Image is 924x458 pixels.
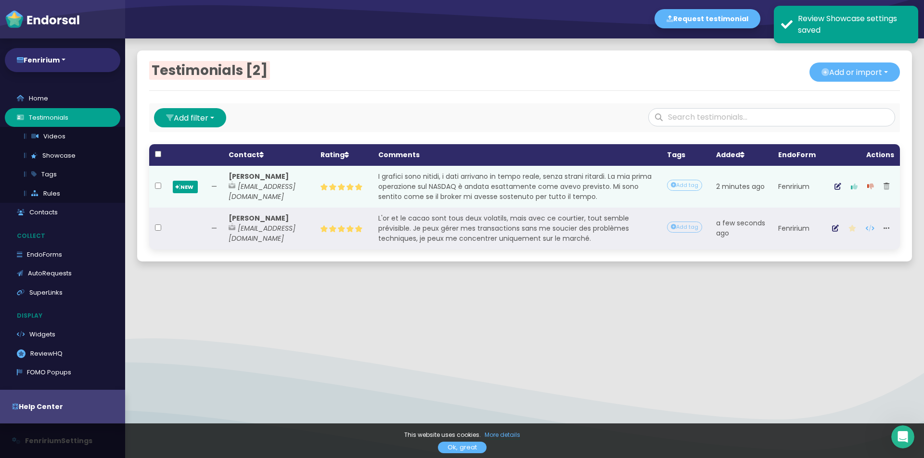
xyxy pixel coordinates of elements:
[5,245,120,264] a: EndoForms
[667,180,702,191] div: Add tag
[5,10,80,29] img: endorsal-logo-white@2x.png
[772,144,821,166] th: EndoForm
[798,13,911,36] div: Review Showcase settings saved
[5,344,120,363] a: ReviewHQ
[772,166,821,208] td: Fenririum
[5,283,120,302] a: SuperLinks
[5,227,125,245] p: Collect
[654,9,760,28] button: Request testimonial
[648,108,895,126] input: Search testimonials...
[772,208,821,249] td: Fenririum
[12,127,120,146] a: Videos
[821,144,900,166] th: Actions
[211,223,217,234] div: —
[667,222,702,233] div: Add tag
[823,5,912,34] button: [PERSON_NAME]
[229,172,289,181] span: [PERSON_NAME]
[710,144,772,166] th: Added
[372,144,661,166] th: Comments
[438,442,487,453] a: Ok, great
[5,363,120,382] a: FOMO Popups
[710,166,772,208] td: 2 minutes ago
[5,203,120,222] a: Contacts
[768,10,801,29] button: en
[223,144,315,166] th: Contact
[5,264,120,283] a: AutoRequests
[5,48,120,72] button: Fenririum
[229,182,295,201] span: [EMAIL_ADDRESS][DOMAIN_NAME]
[12,165,120,184] a: Tags
[809,62,900,82] button: Add or import
[149,61,270,80] span: Testimonials [2]
[154,108,226,127] button: Add filter
[12,146,120,165] a: Showcase
[173,181,198,193] span: NEW
[211,182,217,192] div: —
[5,307,125,325] p: Display
[229,213,289,223] span: [PERSON_NAME]
[5,325,120,344] a: Widgets
[891,425,914,448] iframe: Intercom live chat
[378,213,631,243] span: L'or et le cacao sont tous deux volatils, mais avec ce courtier, tout semble prévisible. Je peux ...
[5,89,120,108] a: Home
[229,223,295,243] span: [EMAIL_ADDRESS][DOMAIN_NAME]
[12,184,120,203] a: Rules
[710,208,772,249] td: a few seconds ago
[315,144,372,166] th: Rating
[378,172,654,201] span: I grafici sono nitidi, i dati arrivano in tempo reale, senza strani ritardi. La mia prima operazi...
[485,431,520,440] a: More details
[661,144,710,166] th: Tags
[404,431,481,439] span: This website uses cookies.
[828,5,888,34] div: [PERSON_NAME]
[5,108,120,127] a: Testimonials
